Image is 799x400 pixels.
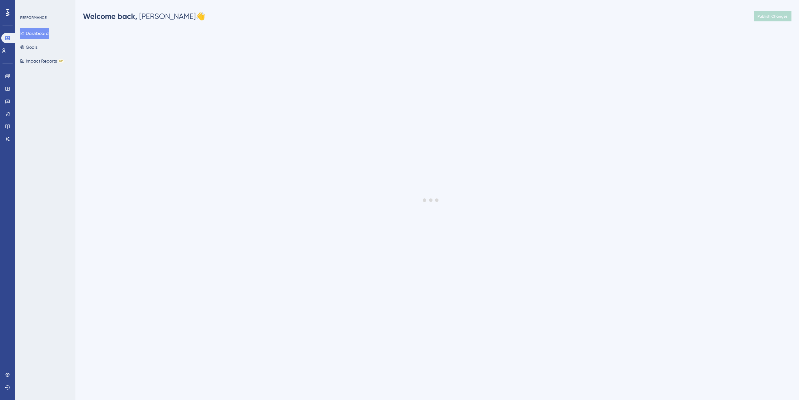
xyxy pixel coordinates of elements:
[758,14,788,19] span: Publish Changes
[20,42,37,53] button: Goals
[20,28,49,39] button: Dashboard
[83,12,137,21] span: Welcome back,
[58,59,64,63] div: BETA
[20,55,64,67] button: Impact ReportsBETA
[20,15,47,20] div: PERFORMANCE
[83,11,205,21] div: [PERSON_NAME] 👋
[754,11,791,21] button: Publish Changes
